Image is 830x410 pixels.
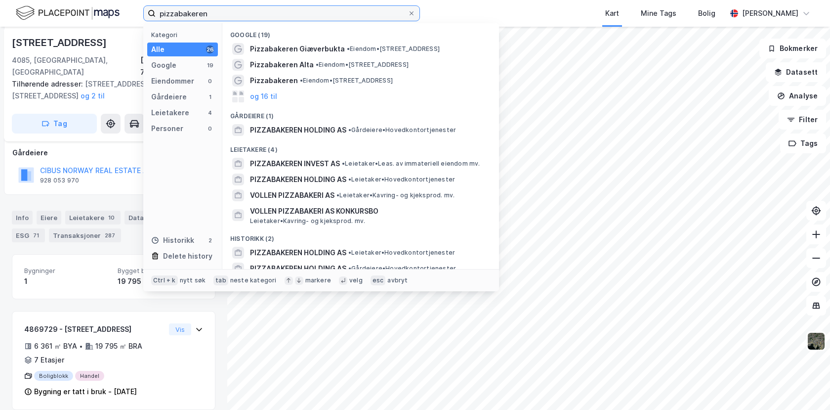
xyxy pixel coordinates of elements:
[348,126,351,134] span: •
[250,247,346,259] span: PIZZABAKEREN HOLDING AS
[300,77,303,84] span: •
[156,6,408,21] input: Søk på adresse, matrikkel, gårdeiere, leietakere eller personer
[222,138,499,156] div: Leietakere (4)
[151,44,165,55] div: Alle
[250,124,346,136] span: PIZZABAKEREN HOLDING AS
[759,39,826,58] button: Bokmerker
[781,363,830,410] div: Kontrollprogram for chat
[206,93,214,101] div: 1
[12,35,109,50] div: [STREET_ADDRESS]
[781,363,830,410] iframe: Chat Widget
[780,134,826,153] button: Tags
[12,54,140,78] div: 4085, [GEOGRAPHIC_DATA], [GEOGRAPHIC_DATA]
[24,267,110,275] span: Bygninger
[103,230,117,240] div: 287
[37,211,61,225] div: Eiere
[342,160,480,168] span: Leietaker • Leas. av immateriell eiendom mv.
[206,109,214,117] div: 4
[140,54,215,78] div: [GEOGRAPHIC_DATA], 7/190
[766,62,826,82] button: Datasett
[151,234,194,246] div: Historikk
[213,275,228,285] div: tab
[12,228,45,242] div: ESG
[641,7,676,19] div: Mine Tags
[250,205,487,217] span: VOLLEN PIZZABAKERI AS KONKURSBO
[250,75,298,87] span: Pizzabakeren
[336,191,455,199] span: Leietaker • Kavring- og kjeksprod. mv.
[49,228,121,242] div: Transaksjoner
[180,276,206,284] div: nytt søk
[348,265,351,272] span: •
[151,75,194,87] div: Eiendommer
[12,147,215,159] div: Gårdeiere
[342,160,345,167] span: •
[336,191,339,199] span: •
[40,177,79,184] div: 928 053 970
[250,217,365,225] span: Leietaker • Kavring- og kjeksprod. mv.
[605,7,619,19] div: Kart
[206,77,214,85] div: 0
[65,211,121,225] div: Leietakere
[12,80,85,88] span: Tilhørende adresser:
[348,176,455,183] span: Leietaker • Hovedkontortjenester
[305,276,331,284] div: markere
[250,59,314,71] span: Pizzabakeren Alta
[769,86,826,106] button: Analyse
[807,332,826,351] img: 9k=
[151,91,187,103] div: Gårdeiere
[250,189,334,201] span: VOLLEN PIZZABAKERI AS
[12,211,33,225] div: Info
[34,340,77,352] div: 6 361 ㎡ BYA
[16,4,120,22] img: logo.f888ab2527a4732fd821a326f86c7f29.svg
[316,61,319,68] span: •
[230,276,277,284] div: neste kategori
[250,263,346,274] span: PIZZABAKEREN HOLDING AS
[222,227,499,245] div: Historikk (2)
[206,46,214,53] div: 26
[106,213,117,223] div: 10
[316,61,409,69] span: Eiendom • [STREET_ADDRESS]
[348,126,456,134] span: Gårdeiere • Hovedkontortjenester
[349,276,363,284] div: velg
[206,61,214,69] div: 19
[347,45,440,53] span: Eiendom • [STREET_ADDRESS]
[206,125,214,133] div: 0
[348,265,456,273] span: Gårdeiere • Hovedkontortjenester
[222,23,499,41] div: Google (19)
[387,276,408,284] div: avbryt
[151,275,178,285] div: Ctrl + k
[347,45,350,52] span: •
[779,110,826,130] button: Filter
[250,158,340,170] span: PIZZABAKEREN INVEST AS
[222,104,499,122] div: Gårdeiere (1)
[206,236,214,244] div: 2
[151,31,218,39] div: Kategori
[151,59,176,71] div: Google
[118,267,203,275] span: Bygget bygningsområde
[151,123,183,135] div: Personer
[118,275,203,287] div: 19 795 ㎡
[163,250,212,262] div: Delete history
[31,230,41,240] div: 71
[348,176,351,183] span: •
[34,386,137,398] div: Bygning er tatt i bruk - [DATE]
[24,275,110,287] div: 1
[348,249,455,257] span: Leietaker • Hovedkontortjenester
[371,275,386,285] div: esc
[79,342,83,350] div: •
[12,78,207,102] div: [STREET_ADDRESS], [STREET_ADDRESS]
[124,211,162,225] div: Datasett
[698,7,715,19] div: Bolig
[34,354,64,366] div: 7 Etasjer
[250,91,277,102] button: og 16 til
[151,107,189,119] div: Leietakere
[95,340,142,352] div: 19 795 ㎡ BRA
[24,323,165,335] div: 4869729 - [STREET_ADDRESS]
[169,323,191,335] button: Vis
[300,77,393,85] span: Eiendom • [STREET_ADDRESS]
[742,7,798,19] div: [PERSON_NAME]
[250,43,345,55] span: Pizzabakeren Giæverbukta
[12,114,97,134] button: Tag
[348,249,351,256] span: •
[250,174,346,185] span: PIZZABAKEREN HOLDING AS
